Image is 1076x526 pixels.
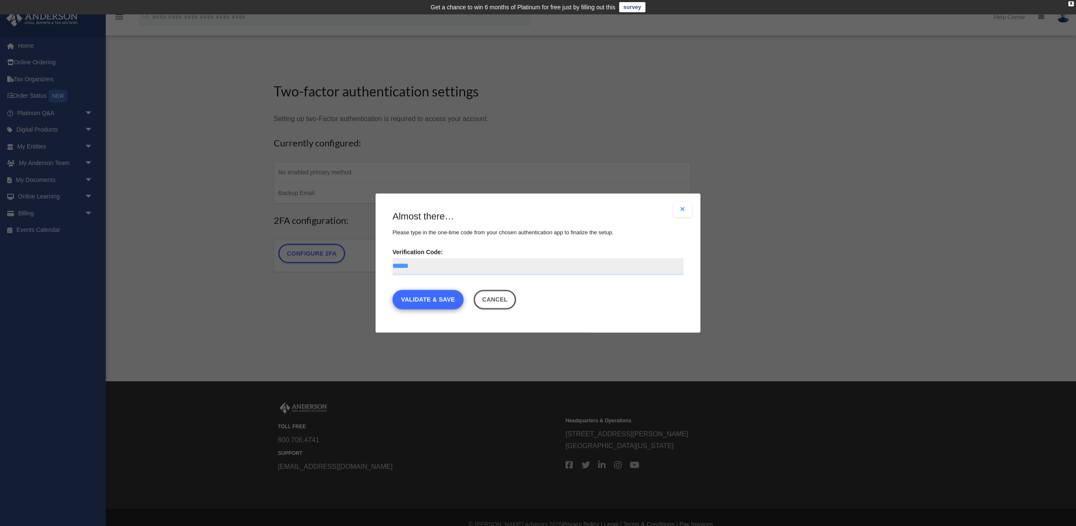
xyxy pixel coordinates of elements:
[393,258,683,275] input: Verification Code:
[393,228,683,238] p: Please type in the one-time code from your chosen authentication app to finalize the setup.
[431,2,615,12] div: Get a chance to win 6 months of Platinum for free just by filling out this
[393,290,464,309] a: Validate & Save
[673,202,692,217] button: Close modal
[474,290,516,309] button: Close this dialog window
[1068,1,1074,6] div: close
[393,210,683,223] h3: Almost there…
[619,2,645,12] a: survey
[393,246,683,275] label: Verification Code:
